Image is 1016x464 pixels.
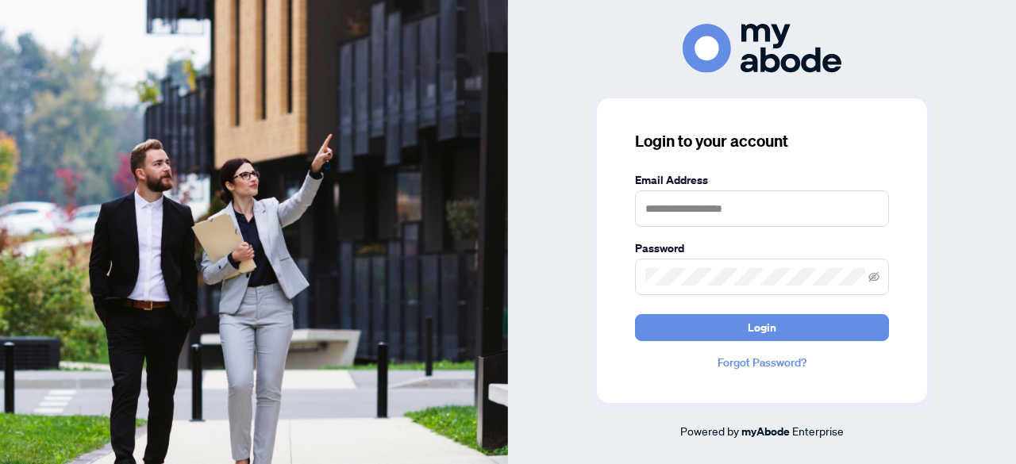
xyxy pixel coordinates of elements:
label: Email Address [635,171,889,189]
span: Login [748,315,776,340]
span: Powered by [680,424,739,438]
a: myAbode [741,423,790,440]
button: Login [635,314,889,341]
h3: Login to your account [635,130,889,152]
span: Enterprise [792,424,844,438]
span: eye-invisible [868,271,879,282]
label: Password [635,240,889,257]
a: Forgot Password? [635,354,889,371]
img: ma-logo [683,24,841,72]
